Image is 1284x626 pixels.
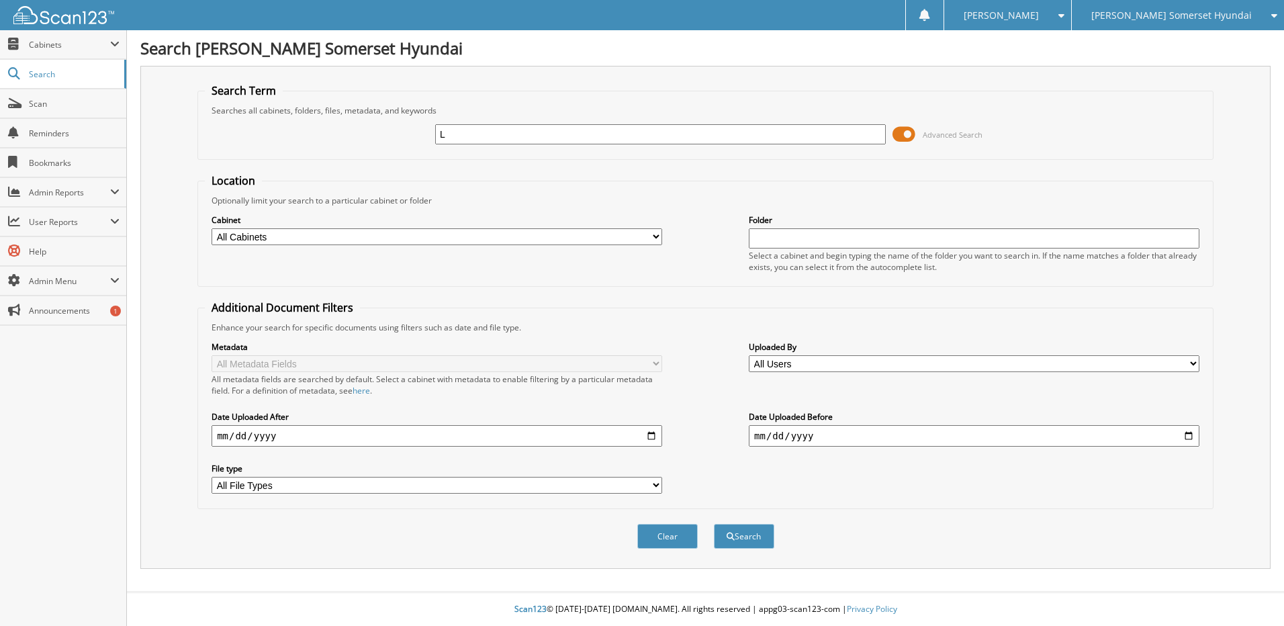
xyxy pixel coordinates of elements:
span: Help [29,246,120,257]
input: start [212,425,662,447]
label: Date Uploaded After [212,411,662,422]
div: Select a cabinet and begin typing the name of the folder you want to search in. If the name match... [749,250,1199,273]
div: 1 [110,306,121,316]
a: here [353,385,370,396]
span: Announcements [29,305,120,316]
span: Reminders [29,128,120,139]
span: [PERSON_NAME] [964,11,1039,19]
span: Bookmarks [29,157,120,169]
span: Admin Reports [29,187,110,198]
legend: Search Term [205,83,283,98]
h1: Search [PERSON_NAME] Somerset Hyundai [140,37,1271,59]
span: User Reports [29,216,110,228]
span: Advanced Search [923,130,982,140]
label: Cabinet [212,214,662,226]
div: Searches all cabinets, folders, files, metadata, and keywords [205,105,1206,116]
span: Cabinets [29,39,110,50]
span: Admin Menu [29,275,110,287]
span: Scan123 [514,603,547,615]
label: Date Uploaded Before [749,411,1199,422]
a: Privacy Policy [847,603,897,615]
legend: Additional Document Filters [205,300,360,315]
label: Folder [749,214,1199,226]
div: © [DATE]-[DATE] [DOMAIN_NAME]. All rights reserved | appg03-scan123-com | [127,593,1284,626]
label: Uploaded By [749,341,1199,353]
div: Enhance your search for specific documents using filters such as date and file type. [205,322,1206,333]
label: File type [212,463,662,474]
button: Search [714,524,774,549]
span: Search [29,69,118,80]
button: Clear [637,524,698,549]
div: Optionally limit your search to a particular cabinet or folder [205,195,1206,206]
legend: Location [205,173,262,188]
label: Metadata [212,341,662,353]
span: [PERSON_NAME] Somerset Hyundai [1091,11,1252,19]
img: scan123-logo-white.svg [13,6,114,24]
input: end [749,425,1199,447]
div: All metadata fields are searched by default. Select a cabinet with metadata to enable filtering b... [212,373,662,396]
span: Scan [29,98,120,109]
